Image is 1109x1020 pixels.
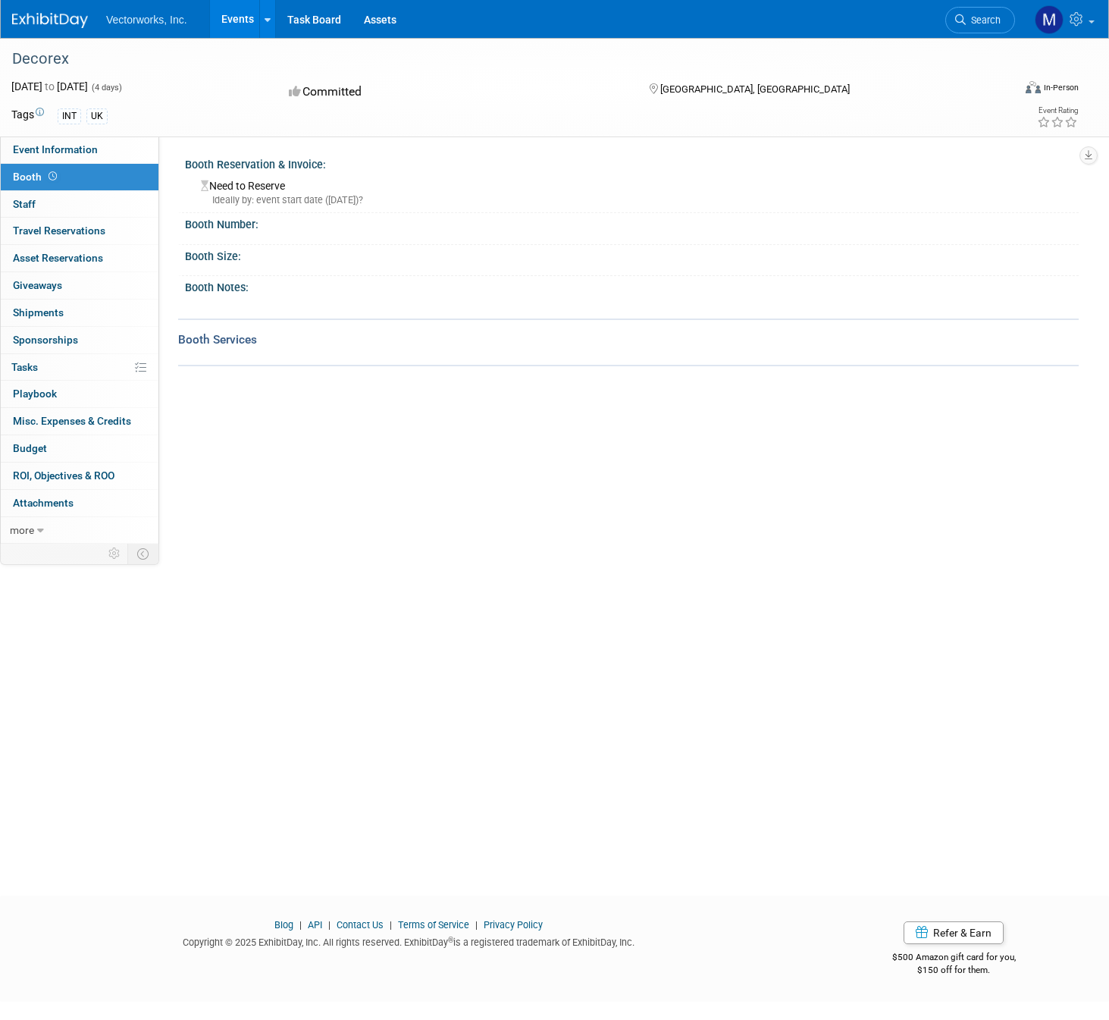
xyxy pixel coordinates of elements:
[660,83,850,95] span: [GEOGRAPHIC_DATA], [GEOGRAPHIC_DATA]
[185,276,1079,295] div: Booth Notes:
[919,79,1079,102] div: Event Format
[1,354,158,381] a: Tasks
[945,7,1015,33] a: Search
[90,83,122,93] span: (4 days)
[966,14,1001,26] span: Search
[398,919,469,931] a: Terms of Service
[337,919,384,931] a: Contact Us
[58,108,81,124] div: INT
[13,469,114,482] span: ROI, Objectives & ROO
[13,415,131,427] span: Misc. Expenses & Credits
[1,272,158,299] a: Giveaways
[284,79,625,105] div: Committed
[1043,82,1079,93] div: In-Person
[13,171,60,183] span: Booth
[448,936,453,944] sup: ®
[1,300,158,326] a: Shipments
[86,108,108,124] div: UK
[13,497,74,509] span: Attachments
[274,919,293,931] a: Blog
[1,164,158,190] a: Booth
[13,388,57,400] span: Playbook
[829,941,1079,976] div: $500 Amazon gift card for you,
[45,171,60,182] span: Booth not reserved yet
[11,932,807,949] div: Copyright © 2025 ExhibitDay, Inc. All rights reserved. ExhibitDay is a registered trademark of Ex...
[1,381,158,407] a: Playbook
[1,191,158,218] a: Staff
[484,919,543,931] a: Privacy Policy
[106,14,187,26] span: Vectorworks, Inc.
[1,327,158,353] a: Sponsorships
[185,153,1079,172] div: Booth Reservation & Invoice:
[42,80,57,93] span: to
[11,361,38,373] span: Tasks
[1,218,158,244] a: Travel Reservations
[13,334,78,346] span: Sponsorships
[1,435,158,462] a: Budget
[11,107,44,124] td: Tags
[13,198,36,210] span: Staff
[1037,107,1078,115] div: Event Rating
[1,463,158,489] a: ROI, Objectives & ROO
[13,143,98,155] span: Event Information
[308,919,322,931] a: API
[13,442,47,454] span: Budget
[102,544,128,563] td: Personalize Event Tab Strip
[178,331,1079,348] div: Booth Services
[1,408,158,435] a: Misc. Expenses & Credits
[11,80,88,93] span: [DATE] [DATE]
[185,245,1079,264] div: Booth Size:
[1026,81,1041,93] img: Format-Inperson.png
[201,193,1067,207] div: Ideally by: event start date ([DATE])?
[12,13,88,28] img: ExhibitDay
[185,213,1079,232] div: Booth Number:
[13,224,105,237] span: Travel Reservations
[10,524,34,536] span: more
[128,544,159,563] td: Toggle Event Tabs
[196,174,1067,207] div: Need to Reserve
[13,306,64,319] span: Shipments
[1,245,158,271] a: Asset Reservations
[1035,5,1064,34] img: Matthew Jurick
[1,490,158,516] a: Attachments
[471,919,481,931] span: |
[904,921,1004,944] a: Refer & Earn
[1,137,158,163] a: Event Information
[386,919,396,931] span: |
[829,964,1079,977] div: $150 off for them.
[324,919,334,931] span: |
[13,252,103,264] span: Asset Reservations
[13,279,62,291] span: Giveaways
[1,517,158,544] a: more
[296,919,305,931] span: |
[7,46,988,73] div: Decorex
